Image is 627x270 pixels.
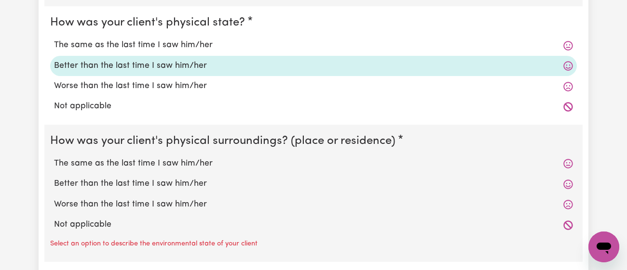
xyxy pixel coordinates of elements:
[50,14,249,31] legend: How was your client's physical state?
[50,132,399,150] legend: How was your client's physical surroundings? (place or residence)
[50,239,258,249] p: Select an option to describe the environmental state of your client
[54,100,573,113] label: Not applicable
[54,39,573,51] label: The same as the last time I saw him/her
[54,178,573,190] label: Better than the last time I saw him/her
[54,157,573,170] label: The same as the last time I saw him/her
[54,219,573,231] label: Not applicable
[54,198,573,211] label: Worse than the last time I saw him/her
[588,231,619,262] iframe: Button to launch messaging window
[54,60,573,72] label: Better than the last time I saw him/her
[54,80,573,92] label: Worse than the last time I saw him/her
